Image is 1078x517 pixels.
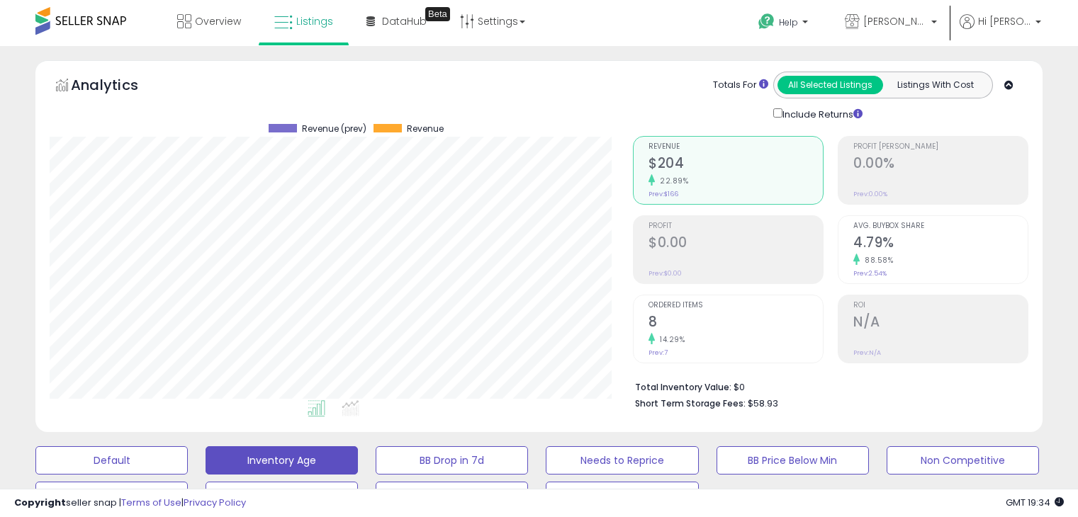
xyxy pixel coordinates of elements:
button: BB Drop in 7d [376,446,528,475]
button: Items Being Repriced [376,482,528,510]
button: Inventory Age [206,446,358,475]
small: Prev: $166 [649,190,678,198]
button: All Selected Listings [777,76,883,94]
h5: Analytics [71,75,166,98]
button: 30 Day Decrease [546,482,698,510]
span: $58.93 [748,397,778,410]
button: Default [35,446,188,475]
span: Revenue [407,124,444,134]
button: Selling @ Max [206,482,358,510]
span: Help [779,16,798,28]
div: seller snap | | [14,496,246,510]
button: Listings With Cost [882,76,988,94]
span: ROI [853,302,1028,309]
small: Prev: N/A [853,348,881,357]
strong: Copyright [14,496,66,509]
h2: N/A [853,314,1028,333]
b: Total Inventory Value: [635,381,731,393]
span: DataHub [382,14,427,28]
a: Help [747,2,822,46]
a: Terms of Use [121,496,181,509]
h2: 0.00% [853,155,1028,174]
span: Avg. Buybox Share [853,222,1028,230]
li: $0 [635,377,1018,394]
span: Profit [649,222,823,230]
span: Overview [195,14,241,28]
h2: 8 [649,314,823,333]
button: Needs to Reprice [546,446,698,475]
button: Top Sellers [35,482,188,510]
span: [PERSON_NAME]'s store [863,14,927,28]
div: Include Returns [763,106,880,122]
div: Tooltip anchor [425,7,450,21]
small: Prev: 0.00% [853,190,887,198]
small: Prev: 7 [649,348,668,357]
span: Profit [PERSON_NAME] [853,143,1028,151]
button: BB Price Below Min [717,446,869,475]
a: Privacy Policy [184,496,246,509]
div: Totals For [713,79,768,92]
i: Get Help [758,13,775,30]
small: 14.29% [655,334,685,345]
h2: $0.00 [649,234,823,254]
span: Listings [296,14,333,28]
small: 22.89% [655,176,688,186]
span: Ordered Items [649,302,823,309]
span: Revenue (prev) [302,124,366,134]
button: Non Competitive [887,446,1039,475]
span: Hi [PERSON_NAME] [978,14,1031,28]
small: Prev: $0.00 [649,269,682,278]
b: Short Term Storage Fees: [635,397,746,409]
h2: $204 [649,155,823,174]
small: 88.58% [860,255,893,266]
small: Prev: 2.54% [853,269,887,278]
h2: 4.79% [853,234,1028,254]
span: Revenue [649,143,823,151]
a: Hi [PERSON_NAME] [960,14,1041,46]
span: 2025-10-14 19:34 GMT [1006,496,1064,509]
